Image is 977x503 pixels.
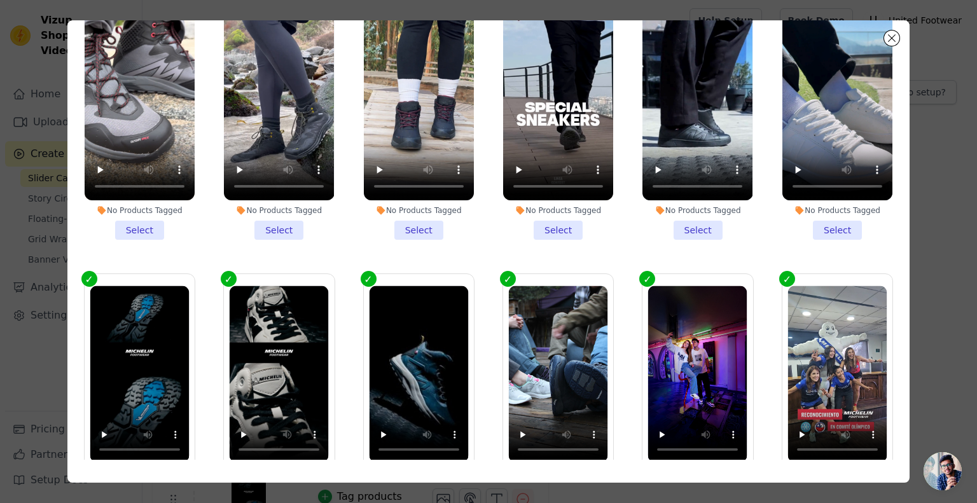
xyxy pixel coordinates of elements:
button: Close modal [884,31,899,46]
div: No Products Tagged [642,205,752,216]
div: No Products Tagged [503,205,613,216]
div: No Products Tagged [364,205,474,216]
a: Chat abierto [924,452,962,490]
div: No Products Tagged [782,205,892,216]
div: No Products Tagged [224,205,334,216]
div: No Products Tagged [85,205,195,216]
